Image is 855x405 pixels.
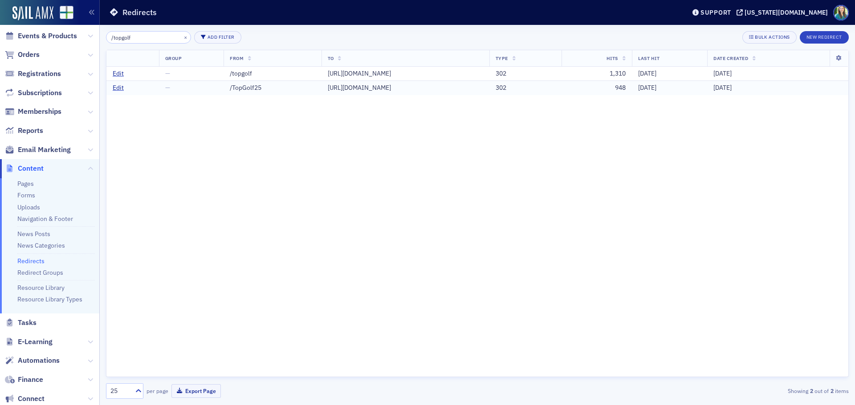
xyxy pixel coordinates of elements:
[17,295,82,303] a: Resource Library Types
[328,55,334,61] span: To
[5,164,44,173] a: Content
[5,107,61,116] a: Memberships
[18,356,60,365] span: Automations
[18,318,37,328] span: Tasks
[194,31,241,44] button: Add Filter
[713,69,732,77] span: [DATE]
[800,32,849,40] a: New Redirect
[568,84,626,92] div: 948
[833,5,849,20] span: Profile
[60,6,73,20] img: SailAMX
[638,84,656,92] span: [DATE]
[165,84,170,92] span: —
[17,180,34,188] a: Pages
[171,384,221,398] button: Export Page
[17,284,65,292] a: Resource Library
[182,33,190,41] button: ×
[18,394,45,404] span: Connect
[5,145,71,155] a: Email Marketing
[17,269,63,277] a: Redirect Groups
[737,9,831,16] button: [US_STATE][DOMAIN_NAME]
[17,215,73,223] a: Navigation & Footer
[496,55,508,61] span: Type
[18,107,61,116] span: Memberships
[18,375,43,385] span: Finance
[742,31,796,44] button: Bulk Actions
[700,8,731,16] div: Support
[496,70,555,78] div: 302
[5,69,61,79] a: Registrations
[607,387,849,395] div: Showing out of items
[165,69,170,77] span: —
[607,55,618,61] span: Hits
[106,31,191,44] input: Search…
[328,84,483,92] div: [URL][DOMAIN_NAME]
[638,55,660,61] span: Last Hit
[5,31,77,41] a: Events & Products
[18,337,53,347] span: E-Learning
[17,203,40,211] a: Uploads
[496,84,555,92] div: 302
[18,164,44,173] span: Content
[17,230,50,238] a: News Posts
[17,241,65,249] a: News Categories
[18,69,61,79] span: Registrations
[113,84,124,92] a: Edit
[5,394,45,404] a: Connect
[745,8,828,16] div: [US_STATE][DOMAIN_NAME]
[53,6,73,21] a: View Homepage
[713,55,748,61] span: Date Created
[328,70,483,78] div: [URL][DOMAIN_NAME]
[829,387,835,395] strong: 2
[17,191,35,199] a: Forms
[638,69,656,77] span: [DATE]
[808,387,814,395] strong: 2
[17,257,45,265] a: Redirects
[5,337,53,347] a: E-Learning
[5,126,43,136] a: Reports
[568,70,626,78] div: 1,310
[18,31,77,41] span: Events & Products
[713,84,732,92] span: [DATE]
[5,356,60,365] a: Automations
[230,84,315,92] div: /TopGolf25
[5,375,43,385] a: Finance
[5,318,37,328] a: Tasks
[12,6,53,20] img: SailAMX
[147,387,168,395] label: per page
[230,55,244,61] span: From
[5,88,62,98] a: Subscriptions
[110,386,130,396] div: 25
[18,88,62,98] span: Subscriptions
[122,7,157,18] h1: Redirects
[800,31,849,44] button: New Redirect
[5,50,40,60] a: Orders
[165,55,182,61] span: Group
[113,70,124,78] a: Edit
[18,50,40,60] span: Orders
[18,126,43,136] span: Reports
[755,35,790,40] div: Bulk Actions
[230,70,315,78] div: /topgolf
[18,145,71,155] span: Email Marketing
